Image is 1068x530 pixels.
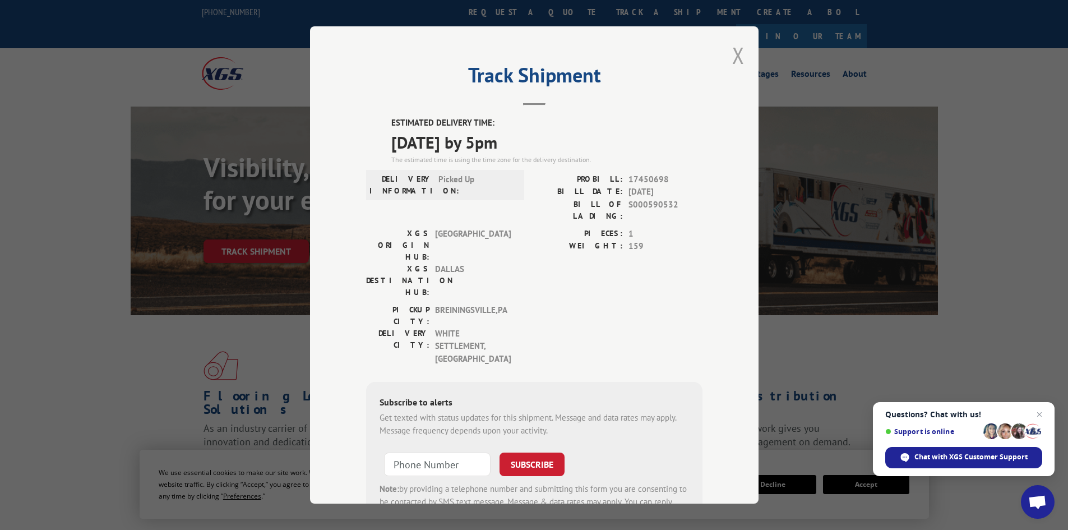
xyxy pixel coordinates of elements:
[384,453,491,476] input: Phone Number
[380,395,689,412] div: Subscribe to alerts
[534,186,623,199] label: BILL DATE:
[391,130,702,155] span: [DATE] by 5pm
[366,263,429,298] label: XGS DESTINATION HUB:
[435,263,511,298] span: DALLAS
[534,199,623,222] label: BILL OF LADING:
[369,173,433,197] label: DELIVERY INFORMATION:
[366,328,429,366] label: DELIVERY CITY:
[914,452,1028,462] span: Chat with XGS Customer Support
[534,228,623,241] label: PIECES:
[534,240,623,253] label: WEIGHT:
[885,427,979,436] span: Support is online
[435,228,511,263] span: [GEOGRAPHIC_DATA]
[885,410,1042,419] span: Questions? Chat with us!
[628,186,702,199] span: [DATE]
[628,199,702,222] span: S000590532
[438,173,514,197] span: Picked Up
[380,483,689,521] div: by providing a telephone number and submitting this form you are consenting to be contacted by SM...
[435,328,511,366] span: WHITE SETTLEMENT , [GEOGRAPHIC_DATA]
[391,155,702,165] div: The estimated time is using the time zone for the delivery destination.
[380,412,689,437] div: Get texted with status updates for this shipment. Message and data rates may apply. Message frequ...
[534,173,623,186] label: PROBILL:
[1021,485,1055,519] div: Open chat
[380,483,399,494] strong: Note:
[628,240,702,253] span: 159
[732,40,745,70] button: Close modal
[391,117,702,130] label: ESTIMATED DELIVERY TIME:
[628,228,702,241] span: 1
[366,228,429,263] label: XGS ORIGIN HUB:
[885,447,1042,468] div: Chat with XGS Customer Support
[500,453,565,476] button: SUBSCRIBE
[628,173,702,186] span: 17450698
[366,67,702,89] h2: Track Shipment
[366,304,429,328] label: PICKUP CITY:
[1033,408,1046,421] span: Close chat
[435,304,511,328] span: BREININGSVILLE , PA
